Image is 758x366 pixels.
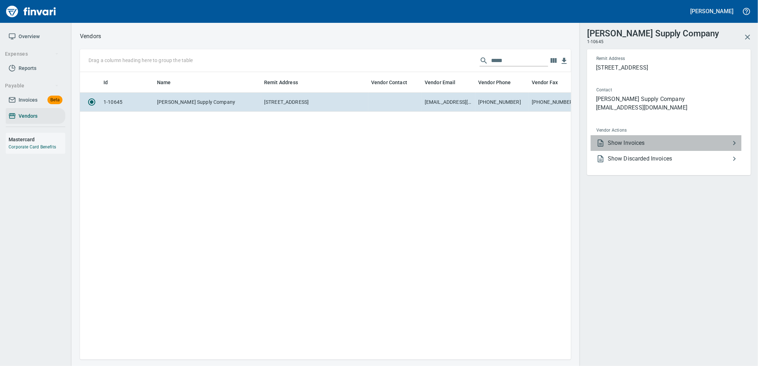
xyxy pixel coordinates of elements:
[529,93,582,112] td: [PHONE_NUMBER]
[103,78,117,87] span: Id
[80,32,101,41] nav: breadcrumb
[264,78,307,87] span: Remit Address
[478,78,520,87] span: Vendor Phone
[6,92,65,108] a: InvoicesBeta
[425,78,465,87] span: Vendor Email
[587,27,719,39] h3: [PERSON_NAME] Supply Company
[532,78,558,87] span: Vendor Fax
[9,136,65,143] h6: Mastercard
[371,78,407,87] span: Vendor Contact
[2,47,62,61] button: Expenses
[596,55,683,62] span: Remit Address
[596,63,742,72] p: [STREET_ADDRESS]
[9,144,56,149] a: Corporate Card Benefits
[478,78,511,87] span: Vendor Phone
[371,78,416,87] span: Vendor Contact
[19,32,40,41] span: Overview
[261,93,368,112] td: [STREET_ADDRESS]
[47,96,62,104] span: Beta
[422,93,475,112] td: [EMAIL_ADDRESS][DOMAIN_NAME]
[19,64,36,73] span: Reports
[691,7,733,15] h5: [PERSON_NAME]
[157,78,180,87] span: Name
[6,60,65,76] a: Reports
[4,3,58,20] img: Finvari
[89,57,193,64] p: Drag a column heading here to group the table
[2,79,62,92] button: Payable
[19,96,37,105] span: Invoices
[475,93,529,112] td: [PHONE_NUMBER]
[596,87,676,94] span: Contact
[532,78,567,87] span: Vendor Fax
[689,6,735,17] button: [PERSON_NAME]
[80,32,101,41] p: Vendors
[739,29,756,46] button: Close Vendor
[596,95,742,103] p: [PERSON_NAME] Supply Company
[425,78,456,87] span: Vendor Email
[264,78,298,87] span: Remit Address
[559,56,570,66] button: Download table
[103,78,108,87] span: Id
[596,127,683,134] span: Vendor Actions
[157,78,171,87] span: Name
[6,29,65,45] a: Overview
[101,93,154,112] td: 1-10645
[19,112,37,121] span: Vendors
[154,93,261,112] td: [PERSON_NAME] Supply Company
[608,139,730,147] span: Show Invoices
[548,55,559,66] button: Choose columns to display
[6,108,65,124] a: Vendors
[596,103,742,112] p: [EMAIL_ADDRESS][DOMAIN_NAME]
[5,50,59,59] span: Expenses
[5,81,59,90] span: Payable
[587,39,603,46] span: 1-10645
[608,154,730,163] span: Show Discarded Invoices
